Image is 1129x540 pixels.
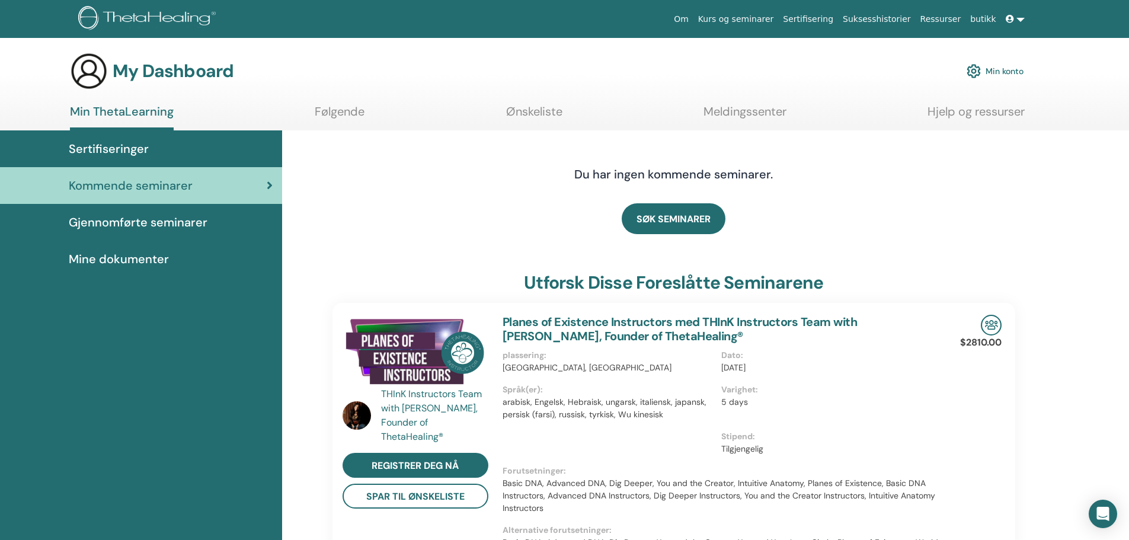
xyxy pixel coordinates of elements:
p: Stipend : [721,430,933,443]
img: logo.png [78,6,220,33]
p: Varighet : [721,384,933,396]
p: Tilgjengelig [721,443,933,455]
a: Følgende [315,104,364,127]
img: Planes of Existence Instructors [343,315,488,391]
img: default.jpg [343,401,371,430]
p: 5 days [721,396,933,408]
p: Alternative forutsetninger : [503,524,940,536]
span: SØK SEMINARER [637,213,711,225]
span: Kommende seminarer [69,177,193,194]
img: In-Person Seminar [981,315,1002,335]
div: Open Intercom Messenger [1089,500,1117,528]
p: plassering : [503,349,714,362]
a: Sertifisering [778,8,838,30]
p: Basic DNA, Advanced DNA, Dig Deeper, You and the Creator, Intuitive Anatomy, Planes of Existence,... [503,477,940,515]
span: Gjennomførte seminarer [69,213,207,231]
span: Sertifiseringer [69,140,149,158]
a: Om [669,8,693,30]
h4: Du har ingen kommende seminarer. [487,167,861,181]
a: Min konto [967,58,1024,84]
h3: My Dashboard [113,60,234,82]
p: Språk(er) : [503,384,714,396]
span: Mine dokumenter [69,250,169,268]
span: Registrer deg nå [372,459,459,472]
a: Registrer deg nå [343,453,488,478]
p: [GEOGRAPHIC_DATA], [GEOGRAPHIC_DATA] [503,362,714,374]
a: Meldingssenter [703,104,786,127]
button: Spar til ønskeliste [343,484,488,509]
p: Forutsetninger : [503,465,940,477]
a: SØK SEMINARER [622,203,725,234]
h3: Utforsk disse foreslåtte seminarene [524,272,823,293]
a: Hjelp og ressurser [927,104,1025,127]
p: [DATE] [721,362,933,374]
a: Ressurser [916,8,966,30]
a: Kurs og seminarer [693,8,778,30]
a: butikk [965,8,1000,30]
img: cog.svg [967,61,981,81]
a: Planes of Existence Instructors med THInK Instructors Team with [PERSON_NAME], Founder of ThetaHe... [503,314,857,344]
a: THInK Instructors Team with [PERSON_NAME], Founder of ThetaHealing® [381,387,491,444]
p: arabisk, Engelsk, Hebraisk, ungarsk, italiensk, japansk, persisk (farsi), russisk, tyrkisk, Wu ki... [503,396,714,421]
img: generic-user-icon.jpg [70,52,108,90]
a: Ønskeliste [506,104,562,127]
p: Dato : [721,349,933,362]
p: $2810.00 [960,335,1002,350]
a: Suksesshistorier [838,8,916,30]
a: Min ThetaLearning [70,104,174,130]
